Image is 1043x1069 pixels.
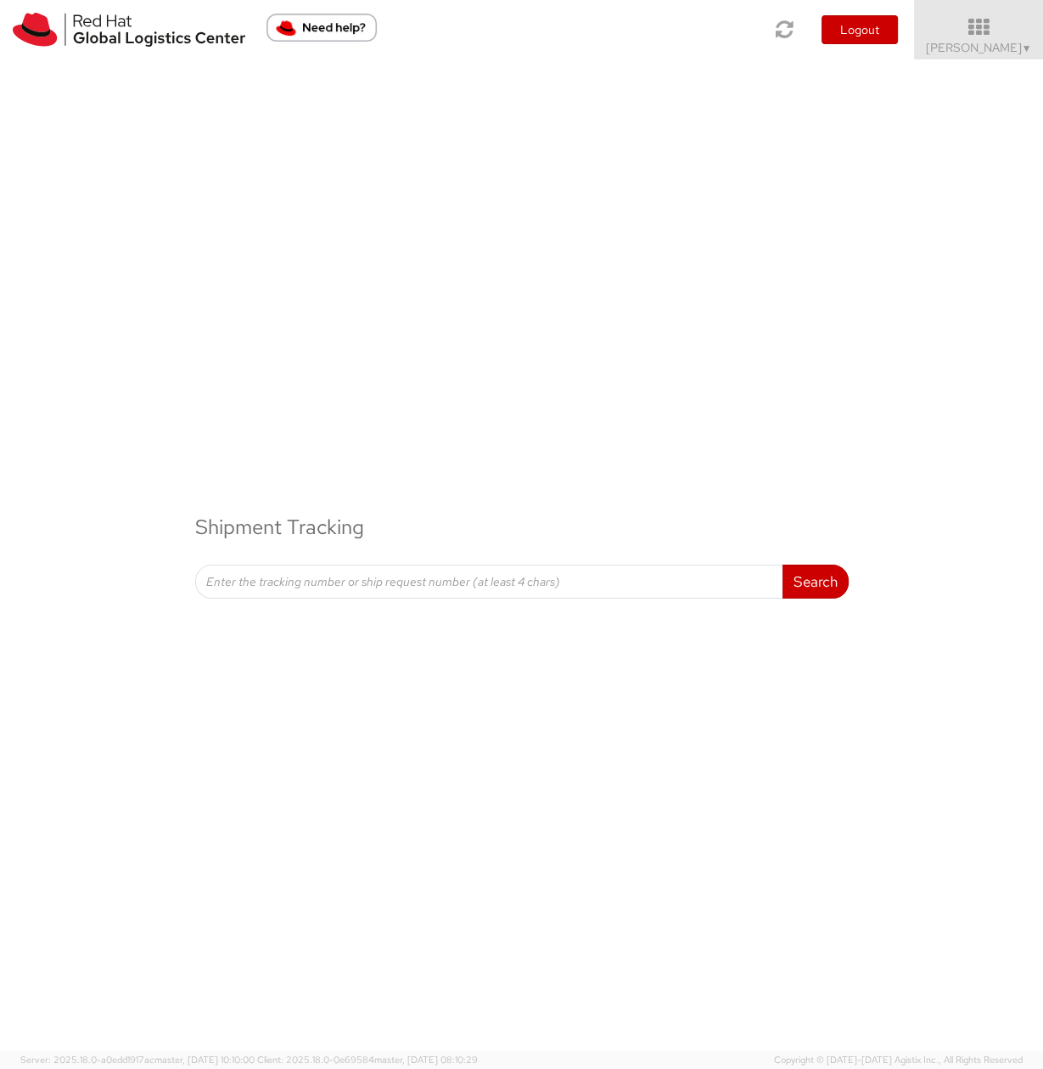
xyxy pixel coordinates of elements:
[257,1054,478,1066] span: Client: 2025.18.0-0e69584
[374,1054,478,1066] span: master, [DATE] 08:10:29
[926,40,1032,55] span: [PERSON_NAME]
[774,1054,1023,1067] span: Copyright © [DATE]-[DATE] Agistix Inc., All Rights Reserved
[13,13,245,47] img: rh-logistics-00dfa346123c4ec078e1.svg
[822,15,898,44] button: Logout
[154,1054,255,1066] span: master, [DATE] 10:10:00
[266,14,377,42] button: Need help?
[1022,42,1032,55] span: ▼
[20,1054,255,1066] span: Server: 2025.18.0-a0edd1917ac
[195,491,849,564] h3: Shipment Tracking
[195,565,783,599] input: Enter the tracking number or ship request number (at least 4 chars)
[782,565,849,599] button: Search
